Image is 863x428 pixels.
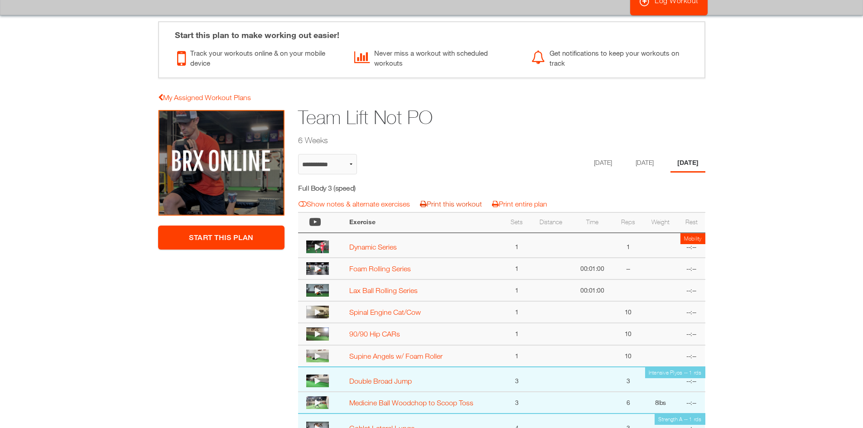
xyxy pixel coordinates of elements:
img: thumbnail.png [306,284,329,297]
h1: Team Lift Not PO [298,104,635,131]
td: 1 [503,258,530,279]
th: Time [571,212,613,233]
td: 1 [503,233,530,258]
td: --:-- [678,392,705,414]
th: Distance [530,212,571,233]
td: 1 [613,233,643,258]
td: --:-- [678,258,705,279]
td: --:-- [678,279,705,301]
a: Start This Plan [158,226,285,250]
a: My Assigned Workout Plans [158,93,251,101]
a: Lax Ball Rolling Series [349,286,418,294]
th: Rest [678,212,705,233]
th: Weight [643,212,678,233]
li: Day 1 [587,154,619,173]
li: Day 3 [670,154,705,173]
div: Track your workouts online & on your mobile device [177,46,341,68]
td: --:-- [678,323,705,345]
td: --:-- [678,345,705,367]
td: 1 [503,345,530,367]
a: Supine Angels w/ Foam Roller [349,352,443,360]
img: thumbnail.png [306,240,329,253]
img: Team Lift Not PO [158,110,285,216]
a: Double Broad Jump [349,377,412,385]
td: 1 [503,323,530,345]
div: Get notifications to keep your workouts on track [531,46,695,68]
td: 00:01:00 [571,279,613,301]
a: Show notes & alternate exercises [299,200,410,208]
img: thumbnail.png [306,327,329,340]
td: Mobility [680,233,705,244]
a: Medicine Ball Woodchop to Scoop Toss [349,399,473,407]
td: 1 [503,301,530,323]
span: lbs [658,399,666,406]
td: 10 [613,345,643,367]
th: Sets [503,212,530,233]
td: Strength A -- 1 rds [655,414,705,425]
td: 8 [643,392,678,414]
h2: 6 Weeks [298,135,635,146]
td: 6 [613,392,643,414]
th: Reps [613,212,643,233]
td: --:-- [678,367,705,392]
li: Day 2 [629,154,661,173]
img: thumbnail.png [306,262,329,275]
td: Intensive Plyos -- 1 rds [645,367,705,378]
a: Print entire plan [492,200,547,208]
h5: Full Body 3 (speed) [298,183,460,193]
td: 10 [613,301,643,323]
td: 3 [503,392,530,414]
td: --:-- [678,233,705,258]
a: Print this workout [420,200,482,208]
a: Spinal Engine Cat/Cow [349,308,421,316]
td: 3 [613,367,643,392]
img: thumbnail.png [306,375,329,387]
a: Dynamic Series [349,243,397,251]
td: 00:01:00 [571,258,613,279]
a: 90/90 Hip CARs [349,330,400,338]
img: thumbnail.png [306,306,329,318]
img: thumbnail.png [306,350,329,362]
td: 1 [503,279,530,301]
td: 10 [613,323,643,345]
td: 3 [503,367,530,392]
td: --:-- [678,301,705,323]
div: Never miss a workout with scheduled workouts [354,46,518,68]
th: Exercise [345,212,503,233]
img: thumbnail.png [306,396,329,409]
div: Start this plan to make working out easier! [166,22,698,41]
td: -- [613,258,643,279]
a: Foam Rolling Series [349,264,411,273]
